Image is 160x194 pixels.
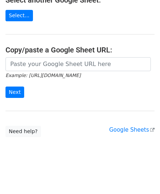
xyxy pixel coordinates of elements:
a: Google Sheets [109,127,155,133]
h4: Copy/paste a Google Sheet URL: [5,45,155,54]
iframe: Chat Widget [123,159,160,194]
input: Next [5,87,24,98]
input: Paste your Google Sheet URL here [5,57,151,71]
small: Example: [URL][DOMAIN_NAME] [5,73,81,78]
a: Need help? [5,126,41,137]
a: Select... [5,10,33,21]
